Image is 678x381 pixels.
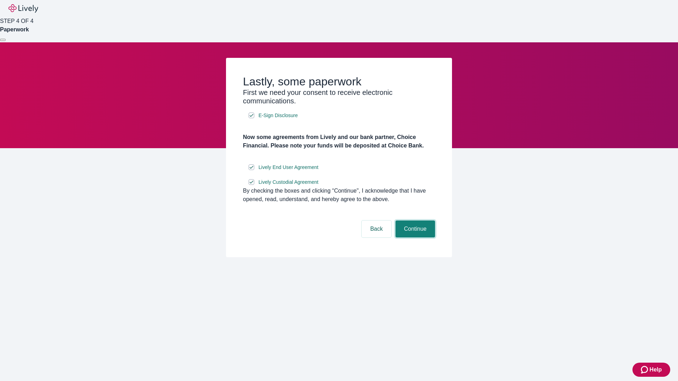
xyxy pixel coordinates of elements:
button: Continue [395,220,435,237]
h2: Lastly, some paperwork [243,75,435,88]
div: By checking the boxes and clicking “Continue", I acknowledge that I have opened, read, understand... [243,187,435,204]
a: e-sign disclosure document [257,163,320,172]
h3: First we need your consent to receive electronic communications. [243,88,435,105]
button: Back [362,220,391,237]
img: Lively [8,4,38,13]
span: Lively End User Agreement [258,164,319,171]
span: Help [649,365,662,374]
h4: Now some agreements from Lively and our bank partner, Choice Financial. Please note your funds wi... [243,133,435,150]
span: Lively Custodial Agreement [258,179,319,186]
span: E-Sign Disclosure [258,112,298,119]
a: e-sign disclosure document [257,111,299,120]
a: e-sign disclosure document [257,178,320,187]
button: Zendesk support iconHelp [632,363,670,377]
svg: Zendesk support icon [641,365,649,374]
